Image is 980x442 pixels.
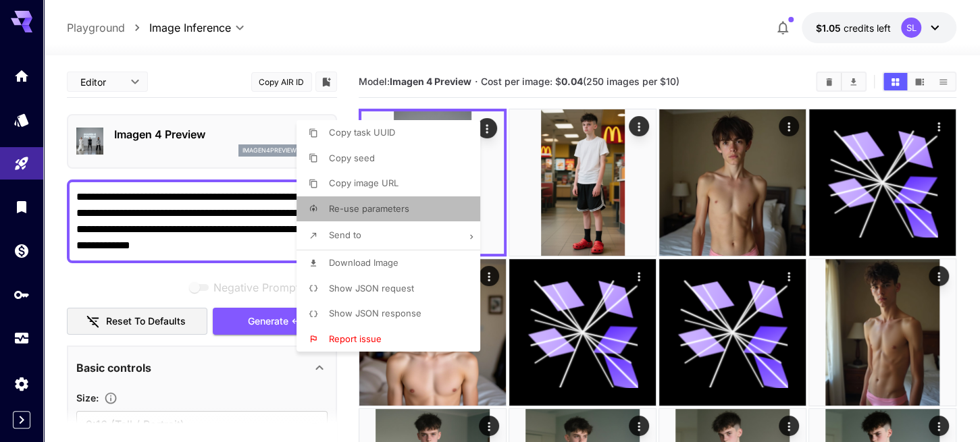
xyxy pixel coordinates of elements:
span: Download Image [329,257,398,268]
span: Copy task UUID [329,127,395,138]
span: Report issue [329,333,382,344]
span: Copy image URL [329,177,398,188]
span: Show JSON request [329,283,414,294]
span: Copy seed [329,153,375,163]
span: Re-use parameters [329,203,409,214]
span: Show JSON response [329,308,421,319]
span: Send to [329,229,361,240]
